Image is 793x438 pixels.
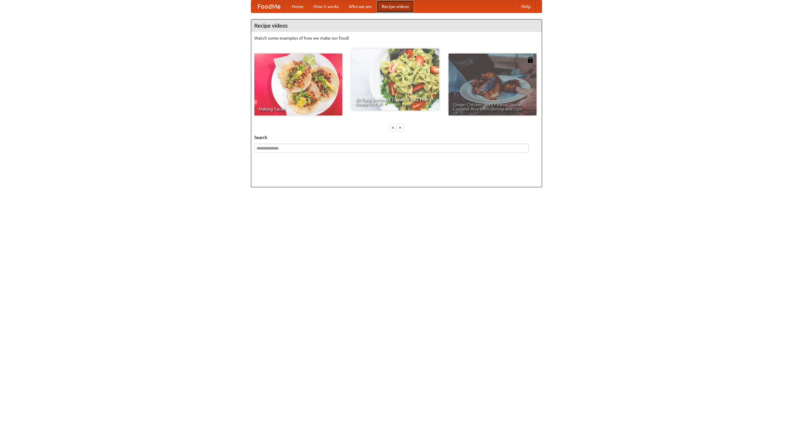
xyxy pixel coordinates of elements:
a: How it works [309,0,344,13]
span: An Easy, Summery Tomato Pasta That's Ready for Fall [356,98,435,106]
h4: Recipe videos [251,20,542,32]
a: Help [516,0,536,13]
div: « [390,124,396,131]
a: An Easy, Summery Tomato Pasta That's Ready for Fall [351,49,439,111]
a: Who we are [344,0,377,13]
a: FoodMe [251,0,287,13]
span: Making Tacos [259,107,338,111]
div: » [397,124,403,131]
p: Watch some examples of how we make our food! [254,35,539,41]
a: Home [287,0,309,13]
h5: Search [254,134,539,141]
img: 483408.png [527,57,533,63]
a: Recipe videos [377,0,414,13]
a: Making Tacos [254,54,342,115]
